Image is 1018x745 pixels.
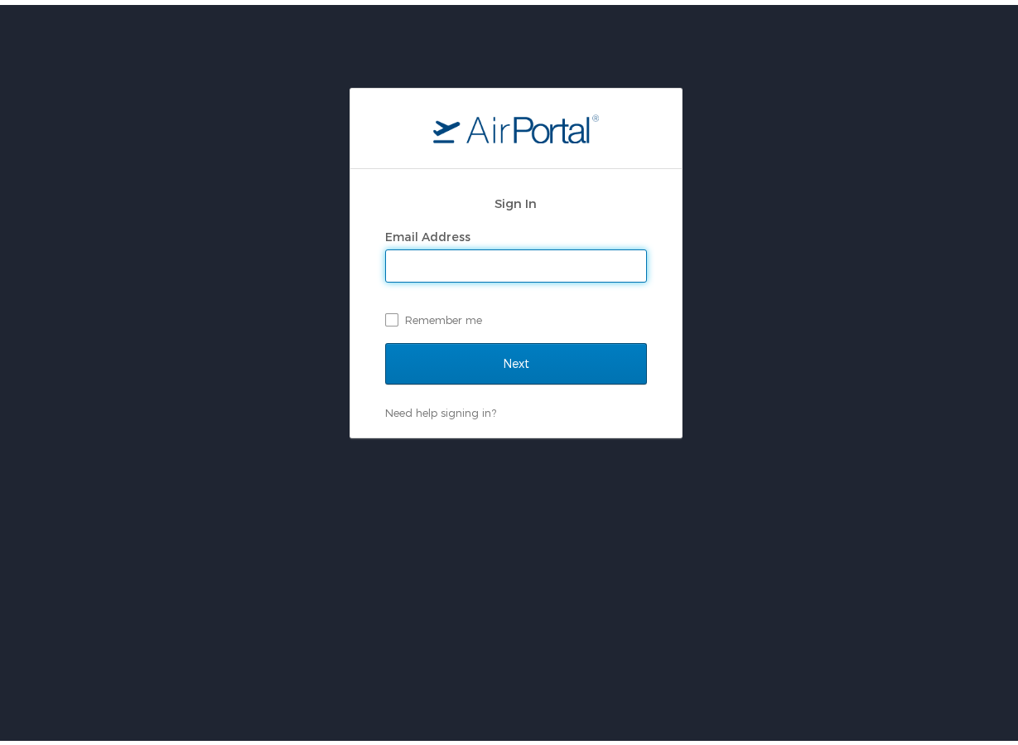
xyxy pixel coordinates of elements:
[385,302,647,327] label: Remember me
[385,401,496,414] a: Need help signing in?
[385,338,647,380] input: Next
[385,225,470,239] label: Email Address
[433,109,599,138] img: logo
[385,189,647,208] h2: Sign In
